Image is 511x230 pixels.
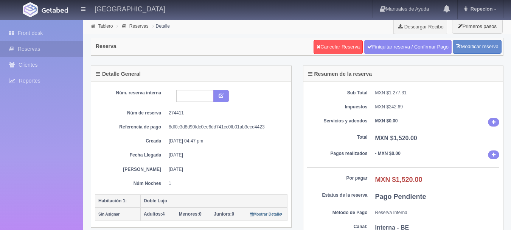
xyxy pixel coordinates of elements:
[169,138,282,144] dd: [DATE] 04:47 pm
[98,212,120,216] small: Sin Asignar
[169,180,282,187] dd: 1
[375,118,398,124] b: MXN $0.00
[144,211,162,217] strong: Adultos:
[101,124,161,130] dt: Referencia de pago
[375,176,422,183] b: MXN $1,520.00
[98,198,127,203] b: Habitación 1:
[307,104,368,110] dt: Impuestos
[101,152,161,158] dt: Fecha Llegada
[101,110,161,116] dt: Núm de reserva
[307,150,368,157] dt: Pagos realizados
[169,166,282,173] dd: [DATE]
[98,23,113,29] a: Tablero
[214,211,231,217] strong: Juniors:
[364,40,452,54] a: Finiquitar reserva / Confirmar Pago
[101,138,161,144] dt: Creada
[375,90,500,96] dd: MXN $1,277.31
[250,212,283,216] small: Mostrar Detalle
[144,211,165,217] span: 4
[307,175,368,181] dt: Por pagar
[250,211,283,217] a: Mostrar Detalle
[394,19,448,34] a: Descargar Recibo
[42,7,68,13] img: Getabed
[375,193,426,200] b: Pago Pendiente
[129,23,149,29] a: Reservas
[453,40,502,54] a: Modificar reserva
[452,19,503,34] button: Primeros pasos
[375,151,401,156] b: - MXN $0.00
[307,224,368,230] dt: Canal:
[151,22,172,30] li: Detalle
[169,124,282,130] dd: 8df0c3d8d90fdc0ee6dd741cc0fb01ab3ecd4423
[101,180,161,187] dt: Núm Noches
[169,110,282,116] dd: 274411
[307,134,368,141] dt: Total
[96,71,141,77] h4: Detalle General
[375,104,500,110] dd: MXN $242.69
[101,166,161,173] dt: [PERSON_NAME]
[375,210,500,216] dd: Reserva Interna
[307,118,368,124] dt: Servicios y adendos
[169,152,282,158] dd: [DATE]
[96,44,116,49] h4: Reserva
[101,90,161,96] dt: Núm. reserva interna
[23,2,38,17] img: Getabed
[307,210,368,216] dt: Método de Pago
[179,211,202,217] span: 0
[179,211,199,217] strong: Menores:
[375,135,417,141] b: MXN $1,520.00
[469,6,493,12] span: Repecion
[95,4,165,13] h4: [GEOGRAPHIC_DATA]
[141,194,287,208] th: Doble Lujo
[307,90,368,96] dt: Sub Total
[214,211,234,217] span: 0
[314,40,363,54] a: Cancelar Reserva
[308,71,372,77] h4: Resumen de la reserva
[307,192,368,199] dt: Estatus de la reserva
